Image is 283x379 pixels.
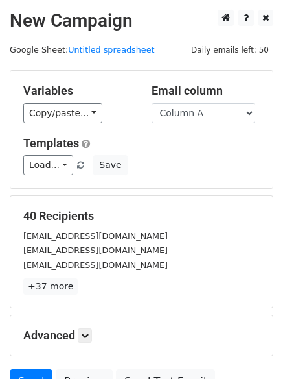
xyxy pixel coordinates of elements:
[23,231,168,241] small: [EMAIL_ADDRESS][DOMAIN_NAME]
[23,278,78,295] a: +37 more
[10,10,273,32] h2: New Campaign
[23,84,132,98] h5: Variables
[23,136,79,150] a: Templates
[68,45,154,55] a: Untitled spreadsheet
[218,317,283,379] iframe: Chat Widget
[187,45,273,55] a: Daily emails left: 50
[10,45,155,55] small: Google Sheet:
[93,155,127,175] button: Save
[187,43,273,57] span: Daily emails left: 50
[23,103,102,123] a: Copy/paste...
[23,155,73,175] a: Load...
[23,260,168,270] small: [EMAIL_ADDRESS][DOMAIN_NAME]
[23,209,260,223] h5: 40 Recipients
[152,84,260,98] h5: Email column
[23,245,168,255] small: [EMAIL_ADDRESS][DOMAIN_NAME]
[23,328,260,343] h5: Advanced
